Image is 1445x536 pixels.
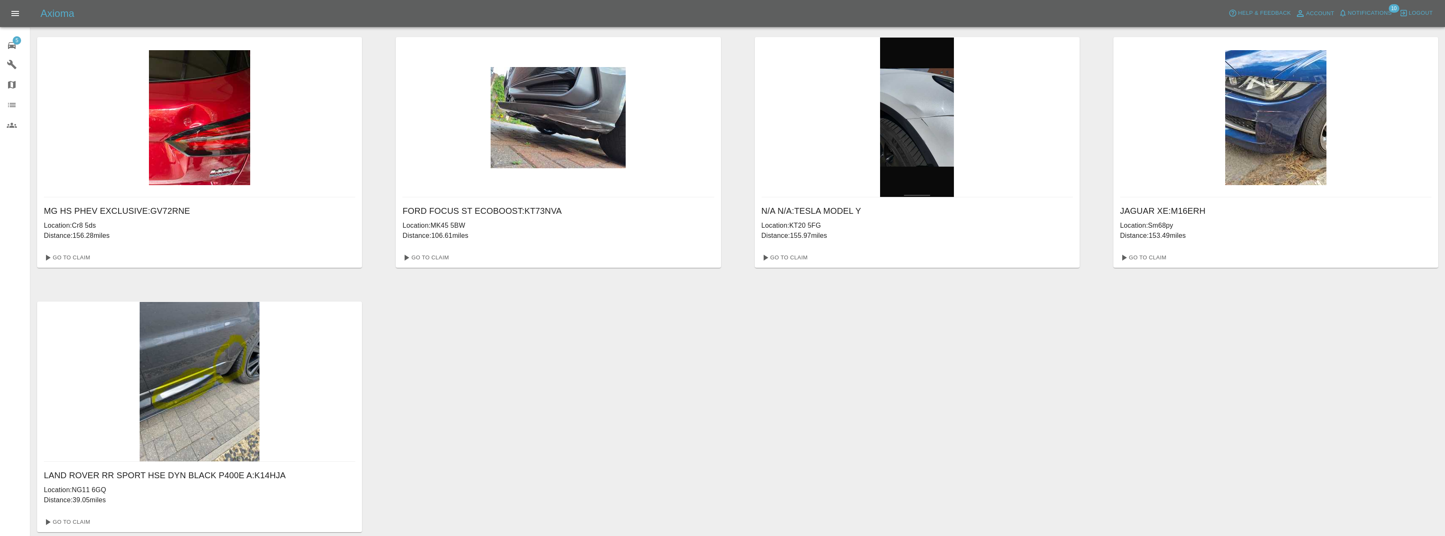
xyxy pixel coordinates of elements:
[402,221,714,231] p: Location: MK45 5BW
[1226,7,1293,20] button: Help & Feedback
[5,3,25,24] button: Open drawer
[1120,221,1431,231] p: Location: Sm68py
[1337,7,1394,20] button: Notifications
[44,469,355,482] h6: LAND ROVER RR SPORT HSE DYN BLACK P400E A : K14HJA
[402,204,714,218] h6: FORD FOCUS ST ECOBOOST : KT73NVA
[1120,204,1431,218] h6: JAGUAR XE : M16ERH
[44,204,355,218] h6: MG HS PHEV EXCLUSIVE : GV72RNE
[1238,8,1291,18] span: Help & Feedback
[41,515,92,529] a: Go To Claim
[44,221,355,231] p: Location: Cr8 5ds
[762,221,1073,231] p: Location: KT20 5FG
[402,231,714,241] p: Distance: 106.61 miles
[1117,251,1169,264] a: Go To Claim
[41,7,74,20] h5: Axioma
[762,204,1073,218] h6: N/A N/A : TESLA MODEL Y
[758,251,810,264] a: Go To Claim
[1306,9,1334,19] span: Account
[13,36,21,45] span: 5
[44,485,355,495] p: Location: NG11 6GQ
[1348,8,1392,18] span: Notifications
[1293,7,1337,20] a: Account
[1120,231,1431,241] p: Distance: 153.49 miles
[1409,8,1433,18] span: Logout
[762,231,1073,241] p: Distance: 155.97 miles
[1388,4,1399,13] span: 10
[1397,7,1435,20] button: Logout
[41,251,92,264] a: Go To Claim
[44,495,355,505] p: Distance: 39.05 miles
[44,231,355,241] p: Distance: 156.28 miles
[399,251,451,264] a: Go To Claim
